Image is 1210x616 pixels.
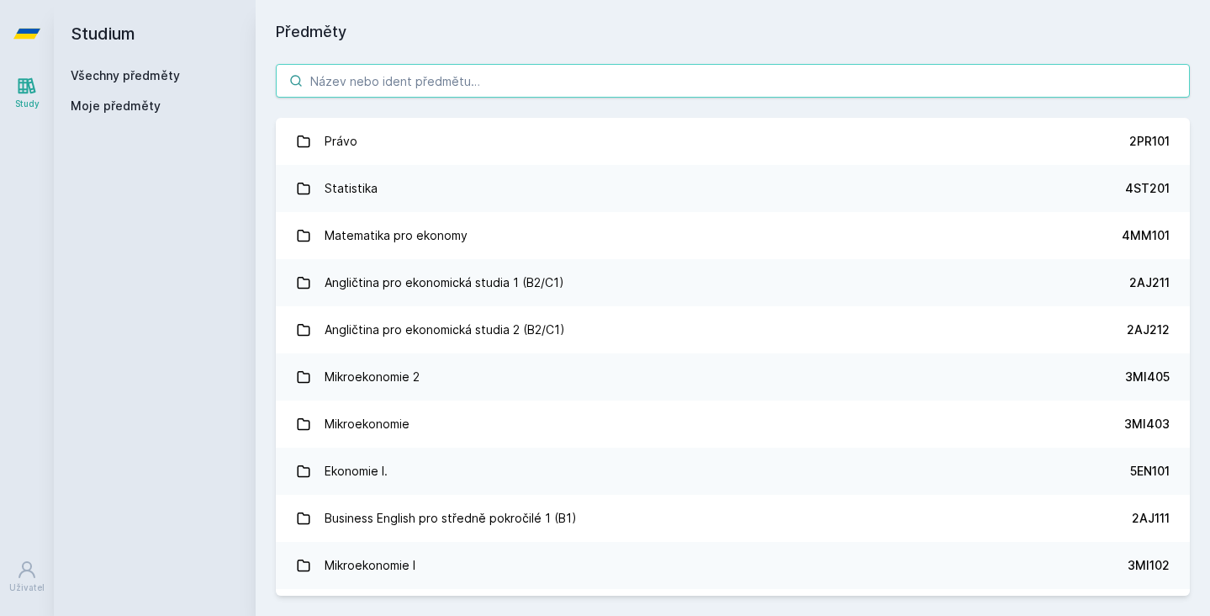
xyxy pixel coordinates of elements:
[325,313,565,347] div: Angličtina pro ekonomická studia 2 (B2/C1)
[1125,369,1170,385] div: 3MI405
[71,68,180,82] a: Všechny předměty
[276,495,1190,542] a: Business English pro středně pokročilé 1 (B1) 2AJ111
[276,20,1190,44] h1: Předměty
[276,306,1190,353] a: Angličtina pro ekonomická studia 2 (B2/C1) 2AJ212
[276,353,1190,401] a: Mikroekonomie 2 3MI405
[276,401,1190,448] a: Mikroekonomie 3MI403
[276,448,1190,495] a: Ekonomie I. 5EN101
[325,407,409,441] div: Mikroekonomie
[276,64,1190,98] input: Název nebo ident předmětu…
[1129,274,1170,291] div: 2AJ211
[1125,180,1170,197] div: 4ST201
[276,542,1190,589] a: Mikroekonomie I 3MI102
[1132,510,1170,527] div: 2AJ111
[1124,416,1170,433] div: 3MI403
[325,360,420,394] div: Mikroekonomie 2
[325,549,415,582] div: Mikroekonomie I
[1128,557,1170,574] div: 3MI102
[325,125,357,158] div: Právo
[276,259,1190,306] a: Angličtina pro ekonomická studia 1 (B2/C1) 2AJ211
[1130,463,1170,480] div: 5EN101
[325,502,577,535] div: Business English pro středně pokročilé 1 (B1)
[276,165,1190,212] a: Statistika 4ST201
[15,98,40,110] div: Study
[3,67,50,119] a: Study
[276,118,1190,165] a: Právo 2PR101
[325,266,564,300] div: Angličtina pro ekonomická studia 1 (B2/C1)
[325,172,378,205] div: Statistika
[325,219,468,252] div: Matematika pro ekonomy
[3,551,50,603] a: Uživatel
[1129,133,1170,150] div: 2PR101
[9,581,45,594] div: Uživatel
[1127,321,1170,338] div: 2AJ212
[325,454,388,488] div: Ekonomie I.
[1122,227,1170,244] div: 4MM101
[71,98,161,114] span: Moje předměty
[276,212,1190,259] a: Matematika pro ekonomy 4MM101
